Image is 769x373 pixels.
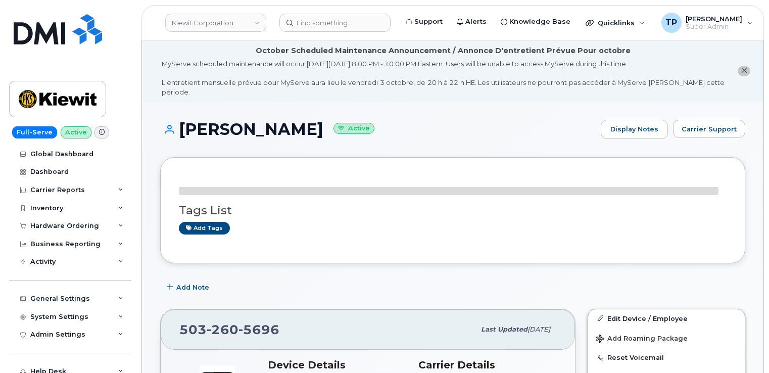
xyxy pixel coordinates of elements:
span: 5696 [238,322,279,337]
button: Add Roaming Package [588,328,745,348]
button: Carrier Support [673,120,745,138]
div: MyServe scheduled maintenance will occur [DATE][DATE] 8:00 PM - 10:00 PM Eastern. Users will be u... [162,59,725,97]
a: Display Notes [601,120,668,139]
h3: Device Details [268,359,406,371]
h3: Tags List [179,204,727,217]
span: Add Note [176,283,209,292]
h1: [PERSON_NAME] [160,120,596,138]
span: Carrier Support [682,124,737,134]
button: Add Note [160,278,218,297]
small: Active [333,123,374,134]
span: Add Roaming Package [596,335,688,344]
div: October Scheduled Maintenance Announcement / Annonce D'entretient Prévue Pour octobre [256,45,631,56]
span: Last updated [481,325,527,333]
h3: Carrier Details [418,359,557,371]
button: Reset Voicemail [588,348,745,366]
a: Add tags [179,222,230,235]
a: Edit Device / Employee [588,309,745,328]
span: 503 [179,322,279,337]
span: [DATE] [527,325,550,333]
button: close notification [738,66,750,76]
span: 260 [207,322,238,337]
